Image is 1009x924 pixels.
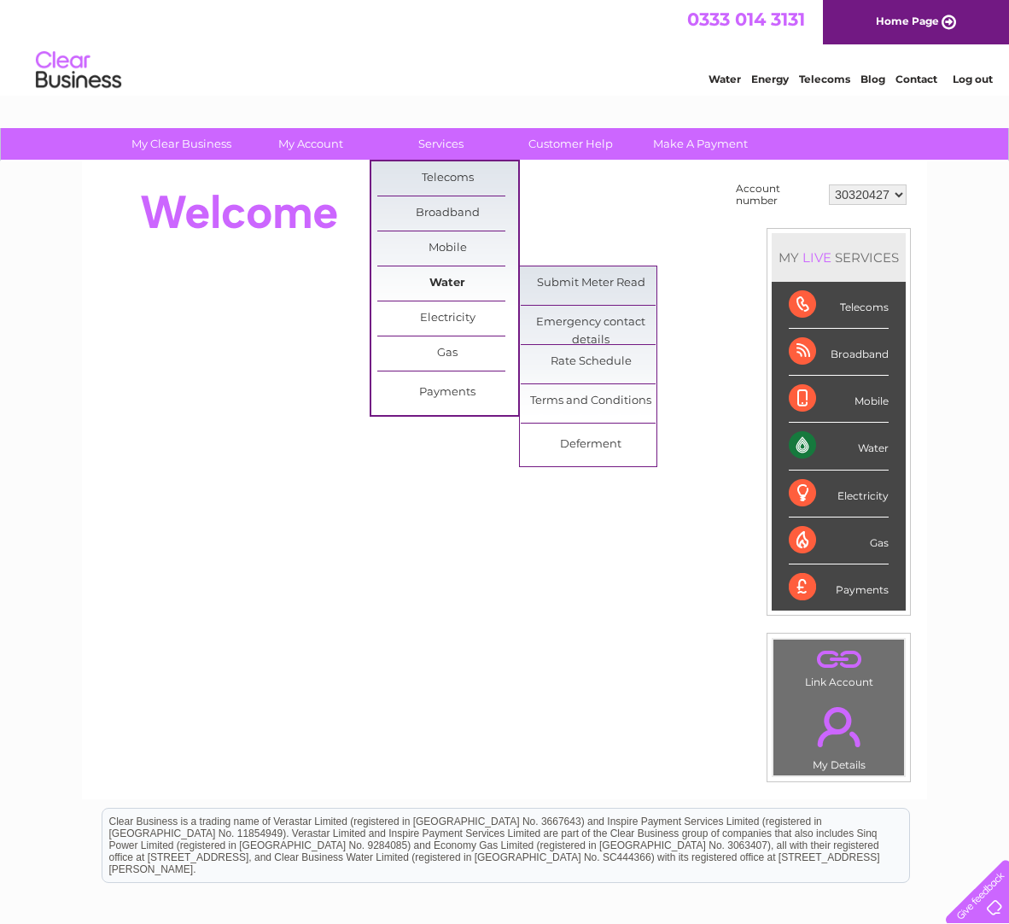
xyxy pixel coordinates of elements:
[860,73,885,85] a: Blog
[377,196,518,231] a: Broadband
[778,697,900,757] a: .
[778,644,900,674] a: .
[789,471,889,518] div: Electricity
[102,9,909,83] div: Clear Business is a trading name of Verastar Limited (registered in [GEOGRAPHIC_DATA] No. 3667643...
[789,564,889,611] div: Payments
[789,376,889,423] div: Mobile
[687,9,805,30] a: 0333 014 3131
[521,428,662,462] a: Deferment
[799,249,835,266] div: LIVE
[377,231,518,266] a: Mobile
[789,518,889,564] div: Gas
[111,128,252,160] a: My Clear Business
[709,73,741,85] a: Water
[732,178,825,211] td: Account number
[377,161,518,196] a: Telecoms
[241,128,382,160] a: My Account
[377,376,518,410] a: Payments
[772,233,906,282] div: MY SERVICES
[521,266,662,301] a: Submit Meter Read
[789,423,889,470] div: Water
[630,128,771,160] a: Make A Payment
[521,345,662,379] a: Rate Schedule
[895,73,937,85] a: Contact
[953,73,993,85] a: Log out
[377,301,518,336] a: Electricity
[789,329,889,376] div: Broadband
[500,128,641,160] a: Customer Help
[789,282,889,329] div: Telecoms
[751,73,789,85] a: Energy
[773,639,905,693] td: Link Account
[35,44,122,96] img: logo.png
[370,128,511,160] a: Services
[521,306,662,340] a: Emergency contact details
[521,384,662,418] a: Terms and Conditions
[799,73,850,85] a: Telecoms
[377,266,518,301] a: Water
[773,693,905,776] td: My Details
[377,336,518,371] a: Gas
